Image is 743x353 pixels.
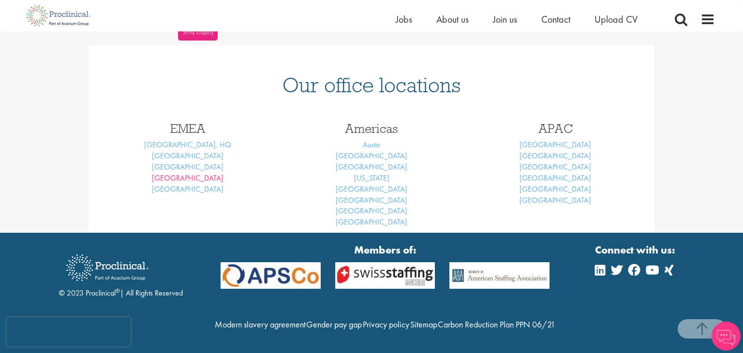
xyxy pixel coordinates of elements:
[541,13,570,26] a: Contact
[520,151,591,161] a: [GEOGRAPHIC_DATA]
[7,317,131,346] iframe: reCAPTCHA
[215,319,306,330] a: Modern slavery agreement
[363,319,409,330] a: Privacy policy
[493,13,517,26] a: Join us
[178,23,218,41] button: Send enquiry
[410,319,437,330] a: Sitemap
[363,140,381,150] a: Austin
[471,122,640,135] h3: APAC
[103,74,640,96] h1: Our office locations
[103,122,272,135] h3: EMEA
[520,184,591,194] a: [GEOGRAPHIC_DATA]
[152,173,223,183] a: [GEOGRAPHIC_DATA]
[59,247,183,299] div: © 2023 Proclinical | All Rights Reserved
[182,27,214,37] span: Send enquiry
[396,13,412,26] a: Jobs
[520,195,591,205] a: [GEOGRAPHIC_DATA]
[213,262,328,289] img: APSCo
[221,242,550,257] strong: Members of:
[354,173,389,183] a: [US_STATE]
[436,13,469,26] a: About us
[336,206,407,216] a: [GEOGRAPHIC_DATA]
[712,322,741,351] img: Chatbot
[336,162,407,172] a: [GEOGRAPHIC_DATA]
[144,140,231,150] a: [GEOGRAPHIC_DATA], HQ
[287,122,456,135] h3: Americas
[336,217,407,227] a: [GEOGRAPHIC_DATA]
[442,262,557,289] img: APSCo
[116,287,120,295] sup: ®
[152,151,223,161] a: [GEOGRAPHIC_DATA]
[306,319,362,330] a: Gender pay gap
[595,242,677,257] strong: Connect with us:
[520,162,591,172] a: [GEOGRAPHIC_DATA]
[594,13,638,26] a: Upload CV
[336,184,407,194] a: [GEOGRAPHIC_DATA]
[336,151,407,161] a: [GEOGRAPHIC_DATA]
[328,262,443,289] img: APSCo
[152,162,223,172] a: [GEOGRAPHIC_DATA]
[152,184,223,194] a: [GEOGRAPHIC_DATA]
[520,173,591,183] a: [GEOGRAPHIC_DATA]
[59,248,156,288] img: Proclinical Recruitment
[438,319,555,330] a: Carbon Reduction Plan PPN 06/21
[336,195,407,205] a: [GEOGRAPHIC_DATA]
[520,140,591,150] a: [GEOGRAPHIC_DATA]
